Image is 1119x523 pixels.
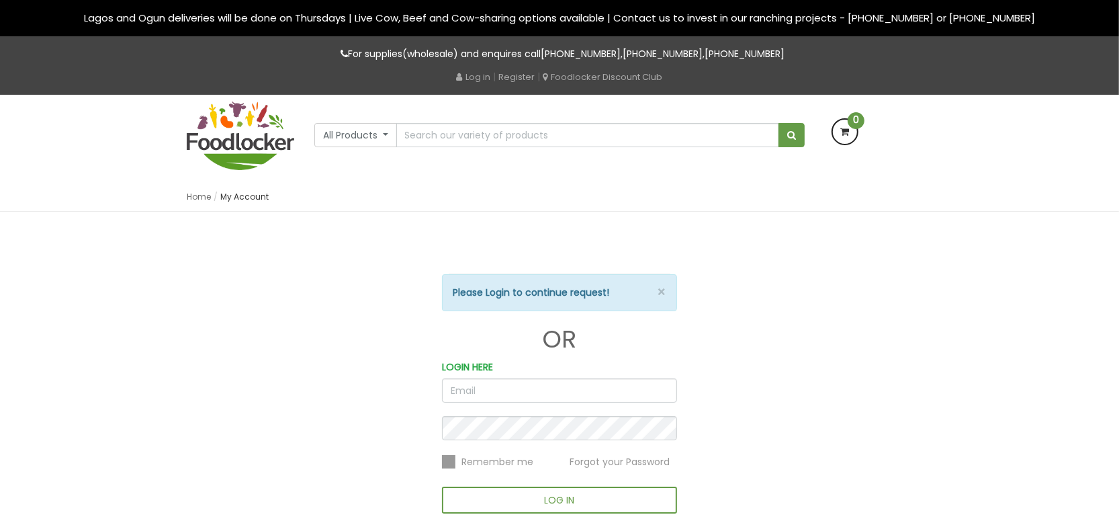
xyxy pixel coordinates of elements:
[705,47,785,61] a: [PHONE_NUMBER]
[538,70,541,83] span: |
[314,123,397,147] button: All Products
[541,47,621,61] a: [PHONE_NUMBER]
[657,285,666,299] button: ×
[499,71,535,83] a: Register
[848,112,864,129] span: 0
[543,71,663,83] a: Foodlocker Discount Club
[494,70,496,83] span: |
[187,191,211,202] a: Home
[187,46,932,62] p: For supplies(wholesale) and enquires call , ,
[187,102,294,170] img: FoodLocker
[442,326,677,353] h1: OR
[570,454,670,468] a: Forgot your Password
[453,286,609,299] strong: Please Login to continue request!
[457,71,491,83] a: Log in
[442,487,677,514] button: LOG IN
[84,11,1035,25] span: Lagos and Ogun deliveries will be done on Thursdays | Live Cow, Beef and Cow-sharing options avai...
[570,455,670,469] span: Forgot your Password
[442,378,677,403] input: Email
[477,239,643,266] iframe: fb:login_button Facebook Social Plugin
[461,455,533,469] span: Remember me
[442,360,493,375] label: LOGIN HERE
[396,123,779,147] input: Search our variety of products
[623,47,703,61] a: [PHONE_NUMBER]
